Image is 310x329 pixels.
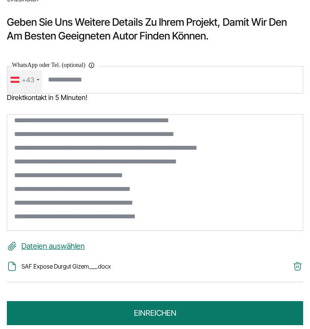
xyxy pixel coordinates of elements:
div: +43 [22,73,34,87]
label: Dateien auswählen [7,239,303,253]
li: SAF Expose Durgut Gizem___.docx [7,261,274,272]
button: einreichen [7,301,303,325]
div: Telephone country code [7,66,42,93]
h2: Geben Sie uns weitere Details zu Ihrem Projekt, damit wir den am besten geeigneten Autor finden k... [7,15,303,43]
div: Direktkontakt in 5 Minuten! [7,94,303,101]
label: WhatsApp oder Tel. (optional) [12,60,99,70]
